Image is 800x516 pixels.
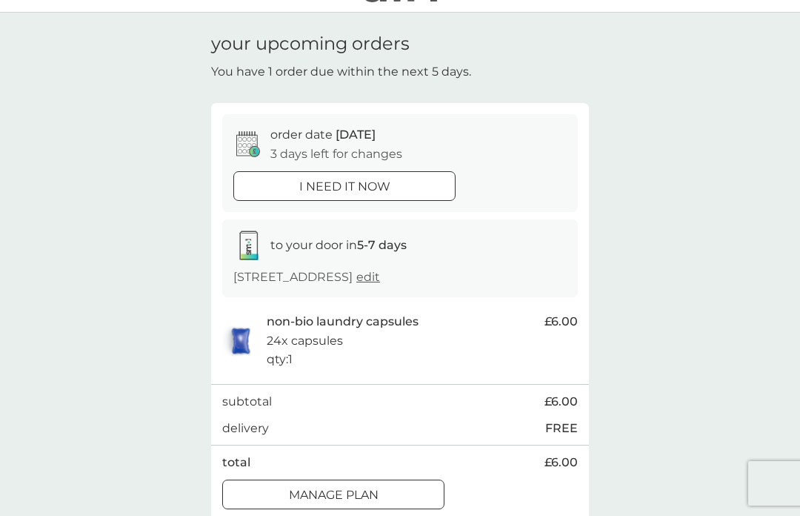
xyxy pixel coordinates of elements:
span: [DATE] [336,128,376,142]
p: order date [270,125,376,145]
span: £6.00 [544,392,578,411]
span: to your door in [270,238,407,252]
p: qty : 1 [267,350,293,369]
p: subtotal [222,392,272,411]
span: £6.00 [544,312,578,331]
p: 24x capsules [267,331,343,351]
p: total [222,453,250,472]
button: i need it now [233,171,456,201]
span: £6.00 [544,453,578,472]
button: Manage plan [222,480,444,509]
p: You have 1 order due within the next 5 days. [211,62,471,82]
p: [STREET_ADDRESS] [233,268,380,287]
strong: 5-7 days [357,238,407,252]
p: non-bio laundry capsules [267,312,419,331]
p: Manage plan [289,486,379,505]
a: edit [356,270,380,284]
p: 3 days left for changes [270,145,402,164]
p: delivery [222,419,269,438]
p: FREE [545,419,578,438]
h1: your upcoming orders [211,33,410,55]
p: i need it now [299,177,390,196]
